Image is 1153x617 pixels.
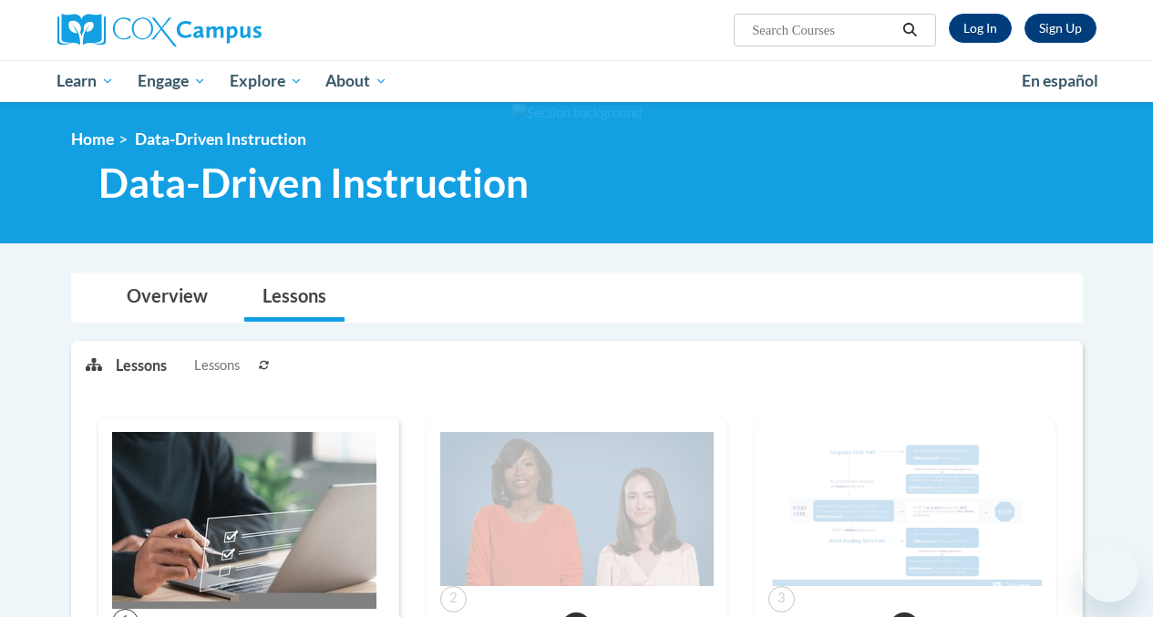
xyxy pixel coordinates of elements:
a: Learn [46,60,127,102]
a: En español [1010,62,1110,100]
img: Cox Campus [57,14,262,46]
img: Section background [512,103,642,123]
img: Course Image [112,432,376,609]
span: Data-Driven Instruction [98,159,529,207]
a: Log In [949,14,1012,43]
span: Lessons [194,355,240,375]
input: Search Courses [750,19,896,41]
a: About [314,60,399,102]
span: About [325,70,387,92]
span: Explore [230,70,303,92]
a: Engage [126,60,218,102]
iframe: Button to launch messaging window [1080,544,1138,602]
img: Course Image [440,432,714,586]
span: En español [1022,71,1098,90]
a: Lessons [244,273,345,322]
img: Course Image [768,432,1042,586]
p: Lessons [116,355,167,375]
a: Register [1024,14,1096,43]
a: Explore [218,60,314,102]
span: 2 [440,586,467,612]
a: Home [71,129,114,149]
div: Main menu [44,60,1110,102]
span: Data-Driven Instruction [135,129,306,149]
span: Engage [138,70,206,92]
span: Learn [57,70,114,92]
span: 3 [768,586,795,612]
a: Cox Campus [57,14,386,46]
button: Search [896,19,923,41]
a: Overview [108,273,226,322]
